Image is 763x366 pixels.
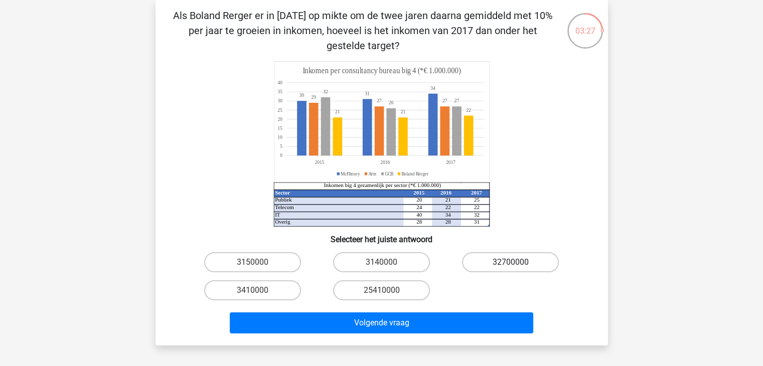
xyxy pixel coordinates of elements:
label: 3150000 [204,252,301,272]
tspan: 25 [474,197,479,203]
tspan: McFlinsey [341,170,360,176]
tspan: 22 [474,204,479,210]
tspan: 15 [277,125,282,131]
tspan: 40 [416,212,422,218]
tspan: 2121 [335,109,405,115]
tspan: Overig [275,219,290,225]
tspan: GCB [385,170,394,176]
tspan: 0 [280,152,282,158]
tspan: 32 [474,212,479,218]
h6: Selecteer het juiste antwoord [172,227,592,244]
label: 3410000 [204,280,301,300]
tspan: 25 [277,107,282,113]
tspan: Sector [275,190,290,196]
tspan: 34 [445,212,450,218]
tspan: Publiek [275,197,292,203]
tspan: 20 [277,116,282,122]
tspan: 21 [445,197,450,203]
tspan: 27 [454,98,459,104]
tspan: Telecom [275,204,294,210]
tspan: IT [275,212,280,218]
tspan: Inkomen per consultancy bureau big 4 (*€ 1.000.000) [302,66,461,76]
p: Als Boland Rerger er in [DATE] op mikte om de twee jaren daarna gemiddeld met 10% per jaar te gro... [172,8,554,53]
tspan: 34 [430,85,435,91]
tspan: 5 [280,143,282,149]
tspan: 32 [323,89,328,95]
tspan: 2016 [440,190,451,196]
tspan: 24 [416,204,422,210]
tspan: Boland Rerger [401,170,429,176]
tspan: 22 [445,204,450,210]
tspan: Arm [368,170,376,176]
tspan: 28 [445,219,450,225]
tspan: Inkomen big 4 gezamenlijk per sector (*€ 1.000.000) [324,182,441,189]
tspan: 31 [474,219,479,225]
tspan: 28 [416,219,422,225]
tspan: 10 [277,134,282,140]
tspan: 20 [416,197,422,203]
tspan: 40 [277,80,282,86]
tspan: 29 [311,94,316,100]
label: 32700000 [462,252,559,272]
div: 03:27 [566,12,604,37]
tspan: 35 [277,89,282,95]
label: 3140000 [333,252,430,272]
tspan: 30 [277,98,282,104]
tspan: 2727 [377,98,447,104]
tspan: 201520162017 [315,159,455,165]
tspan: 30 [299,92,304,98]
tspan: 26 [388,100,393,106]
label: 25410000 [333,280,430,300]
button: Volgende vraag [230,312,533,333]
tspan: 2017 [471,190,482,196]
tspan: 22 [466,107,471,113]
tspan: 2015 [413,190,424,196]
tspan: 31 [365,91,370,97]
